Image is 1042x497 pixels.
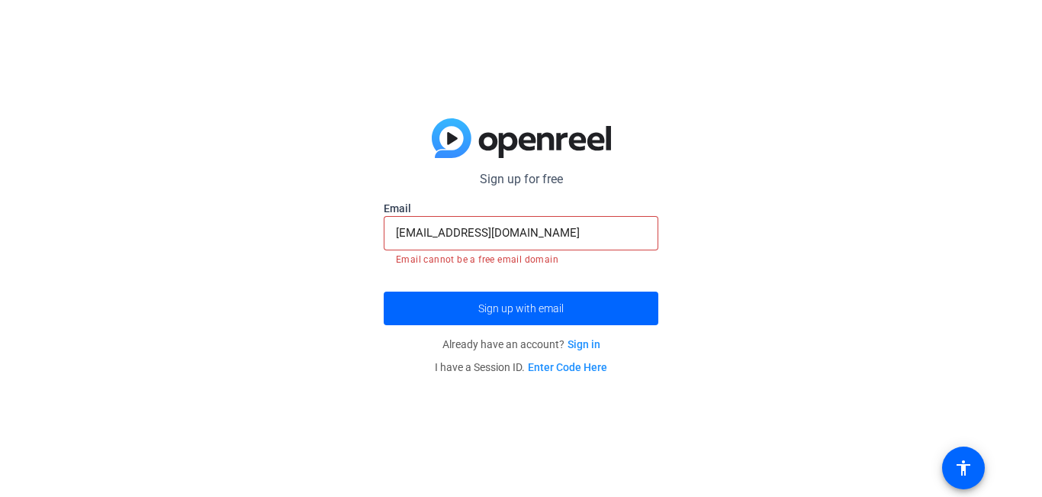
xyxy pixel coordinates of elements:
button: Sign up with email [384,292,658,325]
img: blue-gradient.svg [432,118,611,158]
a: Enter Code Here [528,361,607,373]
span: Already have an account? [442,338,600,350]
p: Sign up for free [384,170,658,189]
a: Sign in [568,338,600,350]
label: Email [384,201,658,216]
mat-error: Email cannot be a free email domain [396,250,646,267]
input: Enter Email Address [396,224,646,242]
span: I have a Session ID. [435,361,607,373]
mat-icon: accessibility [954,459,973,477]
